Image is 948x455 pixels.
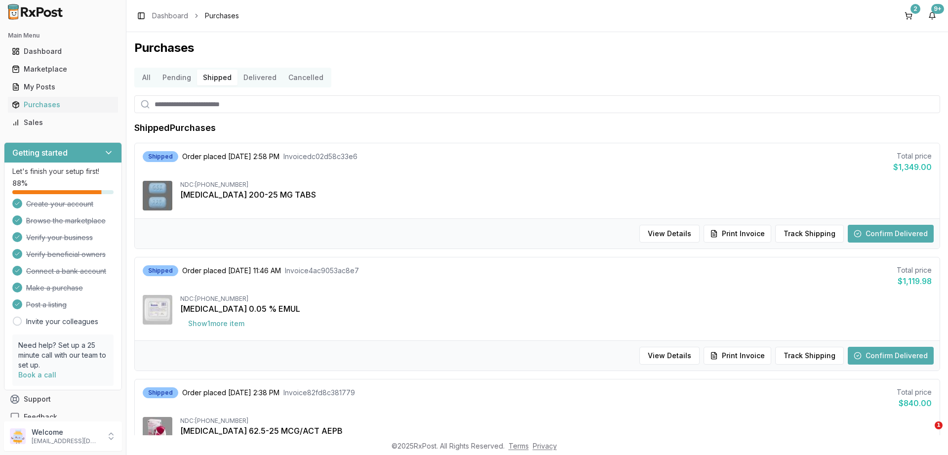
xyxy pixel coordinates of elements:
[157,70,197,85] button: Pending
[533,442,557,450] a: Privacy
[180,303,932,315] div: [MEDICAL_DATA] 0.05 % EMUL
[4,4,67,20] img: RxPost Logo
[24,412,57,422] span: Feedback
[4,61,122,77] button: Marketplace
[26,300,67,310] span: Post a listing
[26,216,106,226] span: Browse the marketplace
[12,46,114,56] div: Dashboard
[4,97,122,113] button: Purchases
[32,427,100,437] p: Welcome
[143,265,178,276] div: Shipped
[4,390,122,408] button: Support
[897,265,932,275] div: Total price
[8,114,118,131] a: Sales
[143,295,172,325] img: Restasis 0.05 % EMUL
[509,442,529,450] a: Terms
[8,42,118,60] a: Dashboard
[639,347,700,365] button: View Details
[283,388,355,398] span: Invoice 82fd8c381779
[134,40,940,56] h1: Purchases
[26,283,83,293] span: Make a purchase
[18,371,56,379] a: Book a call
[26,233,93,243] span: Verify your business
[182,388,279,398] span: Order placed [DATE] 2:38 PM
[893,151,932,161] div: Total price
[180,425,932,437] div: [MEDICAL_DATA] 62.5-25 MCG/ACT AEPB
[182,266,281,276] span: Order placed [DATE] 11:46 AM
[910,4,920,14] div: 2
[931,4,944,14] div: 9+
[152,11,239,21] nav: breadcrumb
[914,421,938,445] iframe: Intercom live chat
[901,8,916,24] button: 2
[180,315,252,332] button: Show1more item
[704,225,771,243] button: Print Invoice
[143,387,178,398] div: Shipped
[775,347,844,365] button: Track Shipping
[935,421,943,429] span: 1
[26,266,106,276] span: Connect a bank account
[180,295,932,303] div: NDC: [PHONE_NUMBER]
[8,96,118,114] a: Purchases
[4,408,122,426] button: Feedback
[26,249,106,259] span: Verify beneficial owners
[283,152,357,162] span: Invoice dc02d58c33e6
[12,147,68,159] h3: Getting started
[4,43,122,59] button: Dashboard
[12,82,114,92] div: My Posts
[134,121,216,135] h1: Shipped Purchases
[704,347,771,365] button: Print Invoice
[8,32,118,40] h2: Main Menu
[143,417,172,447] img: Anoro Ellipta 62.5-25 MCG/ACT AEPB
[18,340,108,370] p: Need help? Set up a 25 minute call with our team to set up.
[4,79,122,95] button: My Posts
[8,60,118,78] a: Marketplace
[282,70,329,85] button: Cancelled
[639,225,700,243] button: View Details
[12,118,114,127] div: Sales
[26,317,98,327] a: Invite your colleagues
[12,100,114,110] div: Purchases
[848,225,934,243] button: Confirm Delivered
[180,181,932,189] div: NDC: [PHONE_NUMBER]
[4,115,122,130] button: Sales
[205,11,239,21] span: Purchases
[897,387,932,397] div: Total price
[237,70,282,85] button: Delivered
[897,397,932,409] div: $840.00
[285,266,359,276] span: Invoice 4ac9053ac8e7
[8,78,118,96] a: My Posts
[12,178,28,188] span: 88 %
[775,225,844,243] button: Track Shipping
[924,8,940,24] button: 9+
[10,428,26,444] img: User avatar
[152,11,188,21] a: Dashboard
[893,161,932,173] div: $1,349.00
[136,70,157,85] button: All
[12,64,114,74] div: Marketplace
[26,199,93,209] span: Create your account
[897,275,932,287] div: $1,119.98
[12,166,114,176] p: Let's finish your setup first!
[143,181,172,210] img: Descovy 200-25 MG TABS
[32,437,100,445] p: [EMAIL_ADDRESS][DOMAIN_NAME]
[180,189,932,201] div: [MEDICAL_DATA] 200-25 MG TABS
[143,151,178,162] div: Shipped
[197,70,237,85] button: Shipped
[180,417,932,425] div: NDC: [PHONE_NUMBER]
[848,347,934,365] button: Confirm Delivered
[182,152,279,162] span: Order placed [DATE] 2:58 PM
